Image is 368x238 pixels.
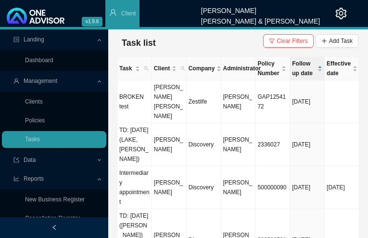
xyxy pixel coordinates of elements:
[117,80,152,123] td: BROKEN test
[290,80,325,123] td: [DATE]
[187,166,221,209] td: Discovery
[152,80,187,123] td: [PERSON_NAME] [PERSON_NAME]
[189,64,215,73] span: Company
[117,57,152,80] th: Task
[223,136,253,153] span: [PERSON_NAME]
[25,57,53,64] a: Dashboard
[223,64,261,73] span: Administrator
[119,64,133,73] span: Task
[24,175,44,182] span: Reports
[201,2,320,13] div: [PERSON_NAME]
[292,59,316,78] span: Follow up date
[142,62,151,75] span: search
[223,179,253,196] span: [PERSON_NAME]
[329,36,353,46] span: Add Task
[187,80,221,123] td: Zestlife
[25,136,40,143] a: Tasks
[25,98,43,105] a: Clients
[154,64,170,73] span: Client
[255,57,290,80] th: Policy Number
[180,66,185,71] span: search
[223,93,253,110] span: [PERSON_NAME]
[24,157,36,163] span: Data
[152,166,187,209] td: [PERSON_NAME]
[290,123,325,166] td: [DATE]
[290,166,325,209] td: [DATE]
[178,62,187,75] span: search
[187,123,221,166] td: Discovery
[7,8,64,24] img: 2df55531c6924b55f21c4cf5d4484680-logo-light.svg
[117,166,152,209] td: Intermediary appointment
[288,57,297,80] span: search
[122,38,156,48] span: Task list
[269,38,275,44] span: filter
[24,78,57,84] span: Management
[187,57,221,80] th: Company
[255,80,290,123] td: GAP1254172
[13,37,19,42] span: profile
[13,176,19,182] span: line-chart
[25,215,80,222] a: Cancellation Register
[51,225,57,230] span: left
[25,117,45,124] a: Policies
[152,123,187,166] td: [PERSON_NAME]
[257,59,279,78] span: Policy Number
[263,34,314,48] button: Clear Filters
[24,36,44,43] span: Landing
[152,57,187,80] th: Client
[121,10,136,17] span: Client
[13,157,19,163] span: import
[255,123,290,166] td: 2336027
[201,13,320,24] div: [PERSON_NAME] & [PERSON_NAME]
[25,196,85,203] a: New Business Register
[327,59,351,78] span: Effective date
[321,38,327,44] span: plus
[13,78,19,84] span: user
[109,9,117,16] span: user
[335,8,347,19] span: setting
[144,66,149,71] span: search
[255,166,290,209] td: 500000090
[325,166,359,209] td: [DATE]
[277,36,308,46] span: Clear Filters
[316,34,358,48] button: Add Task
[82,17,102,26] span: v1.9.6
[117,123,152,166] td: TD: [DATE] (LAKE,[PERSON_NAME])
[325,57,359,80] th: Effective date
